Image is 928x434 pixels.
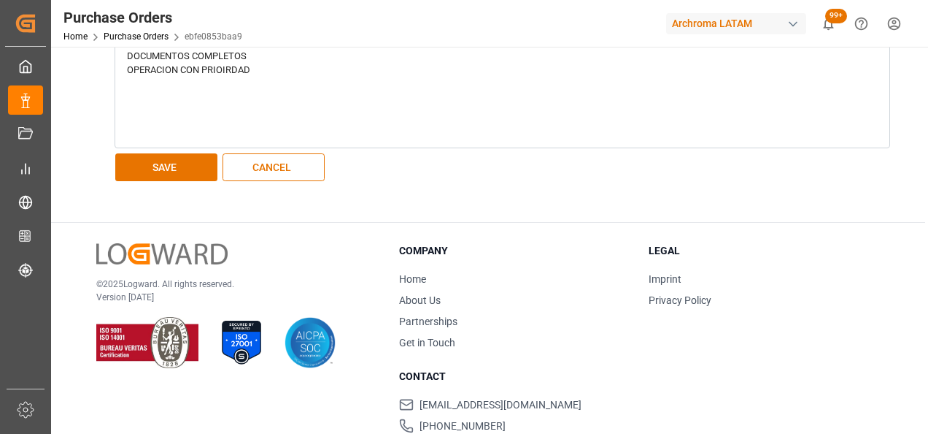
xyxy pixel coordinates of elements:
[115,153,217,181] button: SAVE
[127,49,878,77] div: rdw-editor
[399,294,441,306] a: About Us
[649,294,711,306] a: Privacy Policy
[127,64,250,75] span: OPERACION CON PRIOIRDAD
[666,9,812,37] button: Archroma LATAM
[419,419,506,434] span: [PHONE_NUMBER]
[63,31,88,42] a: Home
[96,317,198,368] img: ISO 9001 & ISO 14001 Certification
[649,273,681,285] a: Imprint
[845,7,878,40] button: Help Center
[127,50,247,61] span: DOCUMENTOS COMPLETOS
[96,278,363,291] p: © 2025 Logward. All rights reserved.
[285,317,336,368] img: AICPA SOC
[116,6,889,148] div: rdw-wrapper
[399,337,455,349] a: Get in Touch
[399,273,426,285] a: Home
[96,243,228,264] img: Logward Logo
[399,369,630,384] h3: Contact
[216,317,267,368] img: ISO 27001 Certification
[96,291,363,304] p: Version [DATE]
[419,397,581,413] span: [EMAIL_ADDRESS][DOMAIN_NAME]
[104,31,169,42] a: Purchase Orders
[812,7,845,40] button: show 100 new notifications
[399,316,457,327] a: Partnerships
[223,153,325,181] button: CANCEL
[825,9,847,23] span: 99+
[63,7,242,28] div: Purchase Orders
[666,13,806,34] div: Archroma LATAM
[649,243,880,259] h3: Legal
[399,243,630,259] h3: Company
